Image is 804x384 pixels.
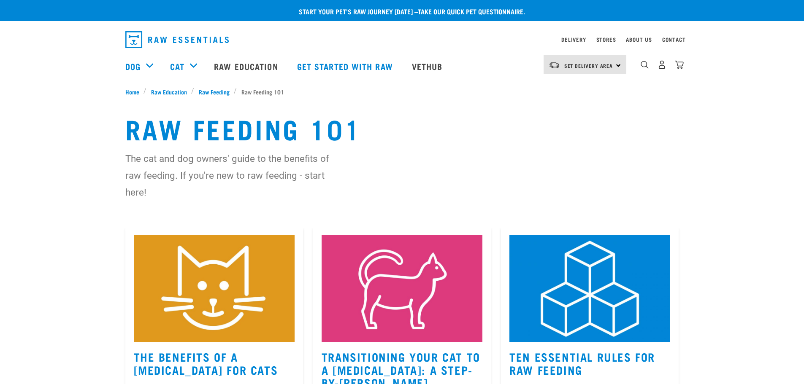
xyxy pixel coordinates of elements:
a: Home [125,87,144,96]
a: Contact [662,38,686,41]
a: Cat [170,60,184,73]
h1: Raw Feeding 101 [125,113,679,143]
p: The cat and dog owners' guide to the benefits of raw feeding. If you're new to raw feeding - star... [125,150,347,201]
a: Get started with Raw [289,49,403,83]
a: Ten Essential Rules for Raw Feeding [509,353,655,373]
img: home-icon-1@2x.png [641,61,649,69]
a: take our quick pet questionnaire. [418,9,525,13]
img: van-moving.png [549,61,560,69]
img: 1.jpg [509,235,670,342]
span: Raw Education [151,87,187,96]
a: Raw Education [206,49,288,83]
a: About Us [626,38,652,41]
nav: breadcrumbs [125,87,679,96]
span: Raw Feeding [199,87,230,96]
span: Home [125,87,139,96]
nav: dropdown navigation [119,28,686,51]
a: Vethub [403,49,453,83]
a: Dog [125,60,141,73]
img: Raw Essentials Logo [125,31,229,48]
img: user.png [658,60,666,69]
a: Raw Education [146,87,191,96]
a: Delivery [561,38,586,41]
img: Instagram_Core-Brand_Wildly-Good-Nutrition-2.jpg [134,235,295,342]
span: Set Delivery Area [564,64,613,67]
a: Raw Feeding [194,87,234,96]
a: The Benefits Of A [MEDICAL_DATA] For Cats [134,353,278,373]
img: home-icon@2x.png [675,60,684,69]
img: Instagram_Core-Brand_Wildly-Good-Nutrition-13.jpg [322,235,482,342]
a: Stores [596,38,616,41]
